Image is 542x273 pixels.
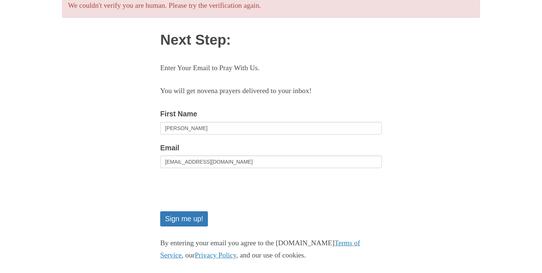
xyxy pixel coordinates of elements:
[160,175,272,204] iframe: reCAPTCHA
[160,108,197,120] label: First Name
[160,62,382,74] p: Enter Your Email to Pray With Us.
[160,142,179,154] label: Email
[160,32,382,48] h1: Next Step:
[160,85,382,97] p: You will get novena prayers delivered to your inbox!
[160,211,208,226] button: Sign me up!
[160,122,382,134] input: Optional
[195,251,236,259] a: Privacy Policy
[160,237,382,262] p: By entering your email you agree to the [DOMAIN_NAME] , our , and our use of cookies.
